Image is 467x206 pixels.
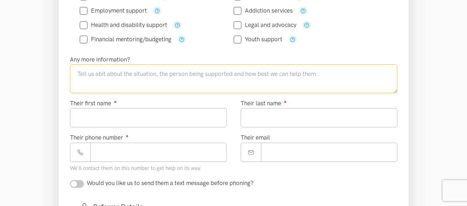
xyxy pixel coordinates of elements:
label: Financial mentoring/budgeting [80,36,171,42]
label: Health and disability support [80,22,167,28]
label: Their first name [70,99,117,108]
label: Their email [241,133,270,142]
label: Employment support [80,8,147,14]
label: Their phone number [70,133,129,142]
sup: ● [284,99,287,104]
input: Phone number [90,143,227,162]
label: Their last name [241,99,287,108]
label: Addiction services [234,8,293,14]
input: Email [261,143,397,162]
label: Legal and advocacy [234,22,296,28]
label: Any more information? [70,55,130,64]
small: We'll contact them on this number to get help on its way. [70,165,201,171]
label: Youth support [234,36,282,42]
sup: ● [114,99,117,104]
sup: ● [126,133,129,138]
span: Would you like us to send them a text message before phoning? [87,179,254,186]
